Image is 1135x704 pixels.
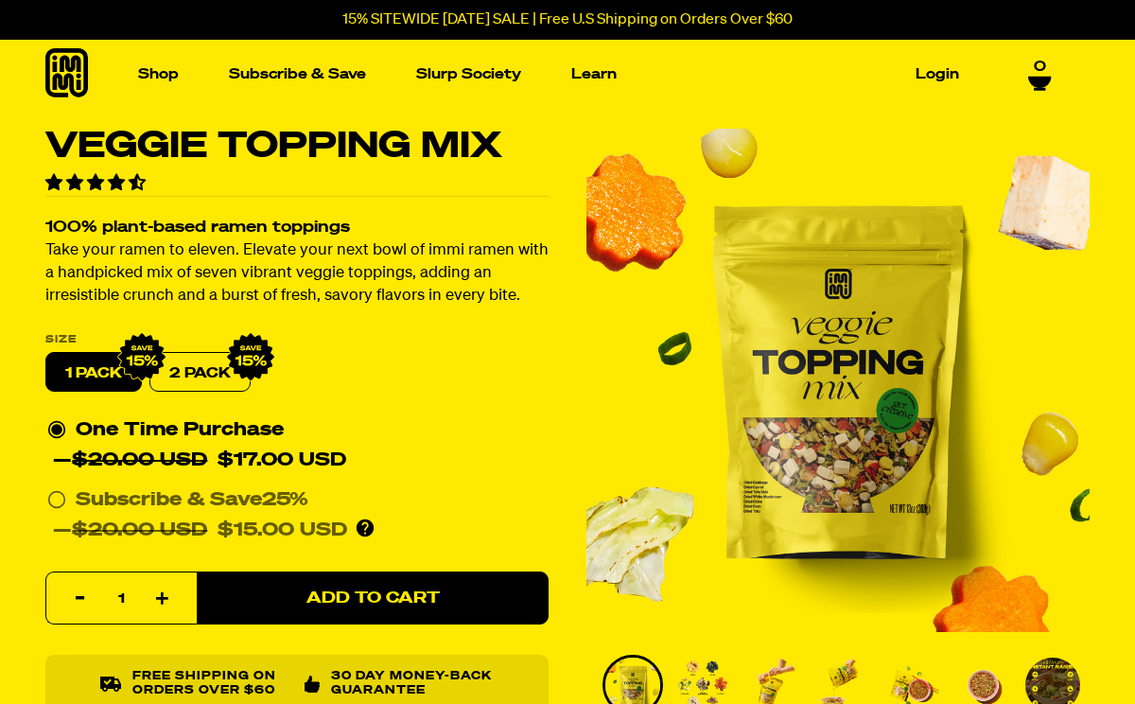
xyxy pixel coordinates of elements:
img: Veggie Topping Mix [586,129,1090,632]
p: 15% SITEWIDE [DATE] SALE | Free U.S Shipping on Orders Over $60 [342,11,793,28]
a: Slurp Society [409,60,529,89]
span: $15.00 USD [218,521,347,540]
a: Subscribe & Save [221,60,374,89]
div: One Time Purchase [47,415,547,476]
div: Subscribe & Save [76,485,308,516]
span: 25% [262,491,308,510]
input: quantity [58,573,185,626]
p: 30 Day Money-Back Guarantee [331,671,494,698]
div: — [53,446,346,476]
a: Learn [564,60,624,89]
span: 4.34 stars [45,175,149,192]
del: $20.00 USD [72,451,207,470]
a: Login [908,60,967,89]
p: Take your ramen to eleven. Elevate your next bowl of immi ramen with a handpicked mix of seven vi... [45,240,549,308]
label: 2 PACK [149,353,251,393]
h2: 100% plant-based ramen toppings [45,220,549,237]
h1: Veggie Topping Mix [45,129,549,165]
a: Shop [131,60,186,89]
label: Size [45,335,549,345]
div: PDP main carousel [586,129,1090,632]
div: — [53,516,347,546]
span: Add to Cart [306,590,440,607]
nav: Main navigation [131,40,967,109]
p: Free shipping on orders over $60 [132,671,289,698]
li: 1 of 7 [586,129,1090,632]
img: IMG_9632.png [117,333,166,382]
a: 0 [1028,59,1052,91]
del: $20.00 USD [72,521,207,540]
img: IMG_9632.png [226,333,275,382]
button: Add to Cart [197,572,549,625]
label: 1 PACK [45,353,142,393]
span: $17.00 USD [218,451,346,470]
span: 0 [1034,59,1046,76]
